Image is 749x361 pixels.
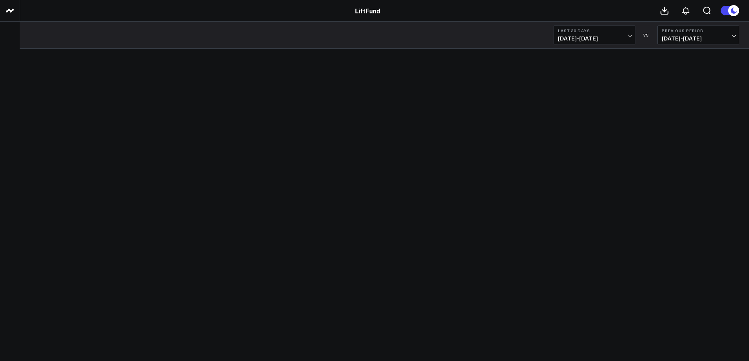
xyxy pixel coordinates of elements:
[558,28,631,33] b: Last 30 Days
[639,33,653,37] div: VS
[554,26,635,44] button: Last 30 Days[DATE]-[DATE]
[355,6,380,15] a: LiftFund
[662,28,735,33] b: Previous Period
[657,26,739,44] button: Previous Period[DATE]-[DATE]
[662,35,735,42] span: [DATE] - [DATE]
[558,35,631,42] span: [DATE] - [DATE]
